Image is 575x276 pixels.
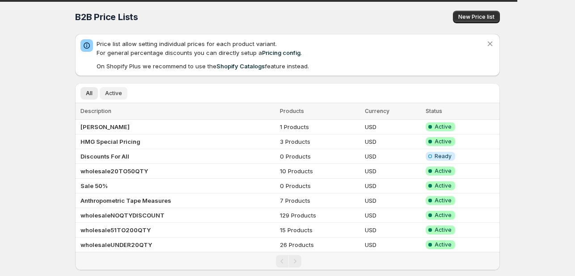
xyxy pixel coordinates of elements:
span: Ready [435,153,452,160]
span: Description [80,108,111,114]
b: wholesaleUNDER20QTY [80,241,152,248]
span: Active [435,212,452,219]
a: Pricing config [262,49,300,56]
span: B2B Price Lists [75,12,138,22]
button: New Price list [453,11,500,23]
span: Active [105,90,122,97]
td: USD [362,179,423,193]
td: 15 Products [277,223,362,238]
button: Dismiss notification [484,38,496,50]
b: wholesale20TO50QTY [80,167,148,175]
span: New Price list [458,13,495,21]
td: USD [362,134,423,149]
span: Active [435,123,452,130]
span: Active [435,197,452,204]
b: wholesale51TO200QTY [80,226,151,234]
span: Active [435,182,452,189]
span: Products [280,108,304,114]
td: 129 Products [277,208,362,223]
span: Status [426,108,442,114]
span: All [86,90,93,97]
td: 3 Products [277,134,362,149]
span: Active [435,167,452,175]
td: 0 Products [277,179,362,193]
span: Active [435,241,452,248]
b: wholesaleNOQTYDISCOUNT [80,212,165,219]
td: USD [362,164,423,179]
span: Active [435,226,452,234]
b: [PERSON_NAME] [80,123,130,130]
td: 26 Products [277,238,362,252]
b: Anthropometric Tape Measures [80,197,171,204]
td: 1 Products [277,120,362,134]
td: USD [362,223,423,238]
td: USD [362,149,423,164]
td: 10 Products [277,164,362,179]
td: 7 Products [277,193,362,208]
nav: Pagination [75,252,500,270]
b: Sale 50% [80,182,108,189]
td: USD [362,120,423,134]
td: USD [362,193,423,208]
td: USD [362,238,423,252]
b: HMG Special Pricing [80,138,140,145]
p: Price list allow setting individual prices for each product variant. For general percentage disco... [97,39,486,57]
b: Discounts For All [80,153,129,160]
td: USD [362,208,423,223]
span: Currency [365,108,389,114]
span: Active [435,138,452,145]
a: Shopify Catalogs [216,63,265,70]
p: On Shopify Plus we recommend to use the feature instead. [97,62,486,71]
td: 0 Products [277,149,362,164]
